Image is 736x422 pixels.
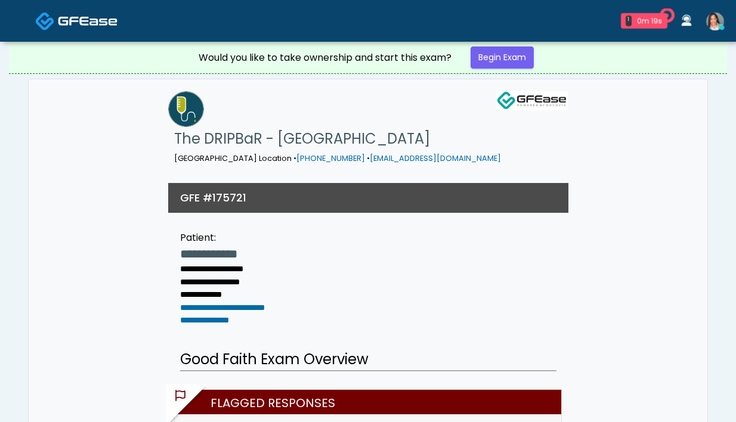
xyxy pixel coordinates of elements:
a: [EMAIL_ADDRESS][DOMAIN_NAME] [370,153,501,163]
a: [PHONE_NUMBER] [296,153,365,163]
span: • [367,153,370,163]
img: GFEase Logo [496,91,568,110]
h2: Good Faith Exam Overview [180,349,556,371]
div: 1 [626,15,632,26]
img: Docovia [58,15,117,27]
img: Docovia [35,11,55,31]
div: 0m 19s [636,15,663,26]
small: [GEOGRAPHIC_DATA] Location [174,153,501,163]
img: Jennifer Ekeh [706,13,724,30]
h2: Flagged Responses [181,390,561,414]
a: Begin Exam [471,46,534,69]
h1: The DRIPBaR - [GEOGRAPHIC_DATA] [174,127,501,151]
div: Patient: [180,231,265,245]
a: 1 0m 19s [614,8,675,33]
div: Would you like to take ownership and start this exam? [199,51,452,65]
a: Docovia [35,1,117,40]
span: • [293,153,296,163]
h3: GFE #175721 [180,190,246,205]
img: The DRIPBaR - San Antonio Fossil Creek [168,91,204,127]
